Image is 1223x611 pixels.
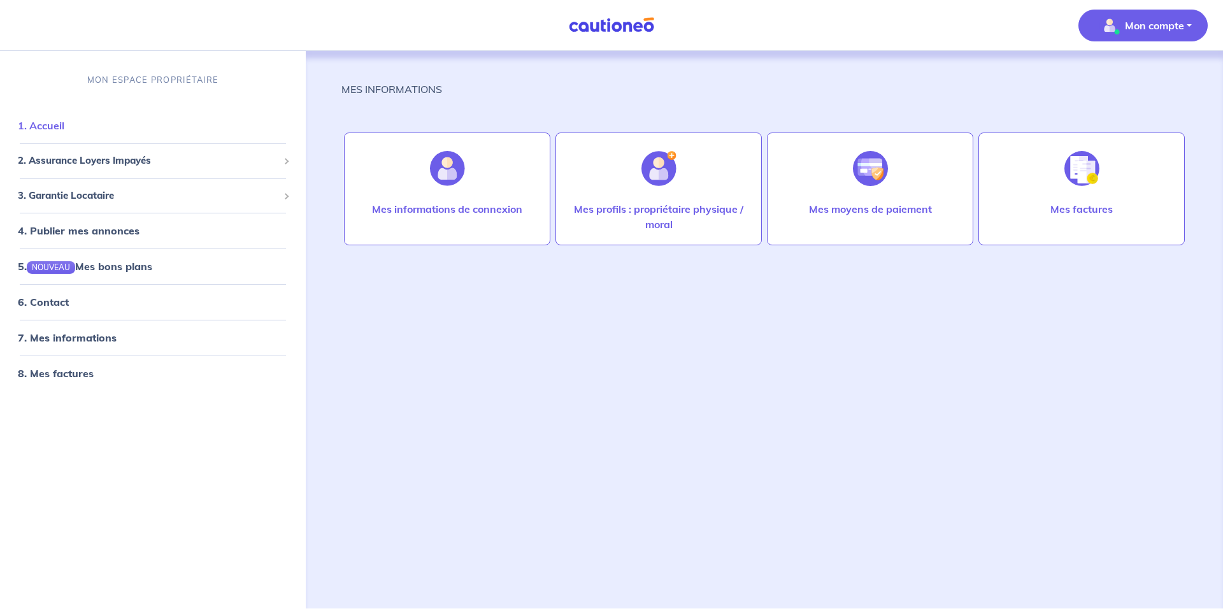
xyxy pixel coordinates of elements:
[18,296,69,308] a: 6. Contact
[430,151,465,186] img: illu_account.svg
[5,218,301,243] div: 4. Publier mes annonces
[18,224,139,237] a: 4. Publier mes annonces
[1125,18,1184,33] p: Mon compte
[87,74,218,86] p: MON ESPACE PROPRIÉTAIRE
[5,183,301,208] div: 3. Garantie Locataire
[18,367,94,380] a: 8. Mes factures
[809,201,932,217] p: Mes moyens de paiement
[18,119,64,132] a: 1. Accueil
[853,151,888,186] img: illu_credit_card_no_anim.svg
[18,154,278,168] span: 2. Assurance Loyers Impayés
[1099,15,1120,36] img: illu_account_valid_menu.svg
[18,189,278,203] span: 3. Garantie Locataire
[5,361,301,386] div: 8. Mes factures
[641,151,676,186] img: illu_account_add.svg
[5,325,301,350] div: 7. Mes informations
[341,82,442,97] p: MES INFORMATIONS
[18,331,117,344] a: 7. Mes informations
[5,254,301,279] div: 5.NOUVEAUMes bons plans
[1050,201,1113,217] p: Mes factures
[569,201,748,232] p: Mes profils : propriétaire physique / moral
[5,148,301,173] div: 2. Assurance Loyers Impayés
[372,201,522,217] p: Mes informations de connexion
[5,289,301,315] div: 6. Contact
[1078,10,1208,41] button: illu_account_valid_menu.svgMon compte
[564,17,659,33] img: Cautioneo
[1064,151,1099,186] img: illu_invoice.svg
[5,113,301,138] div: 1. Accueil
[18,260,152,273] a: 5.NOUVEAUMes bons plans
